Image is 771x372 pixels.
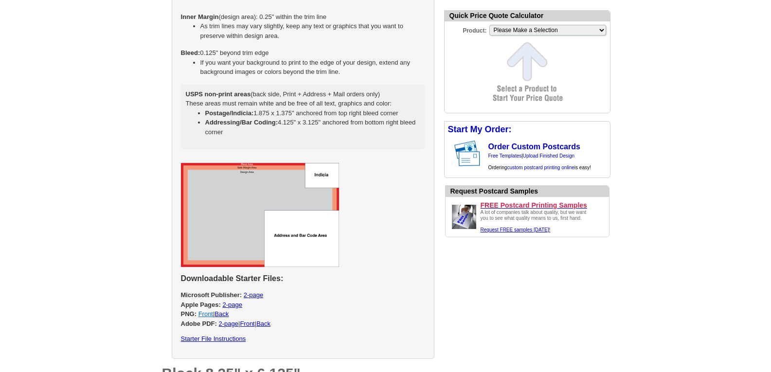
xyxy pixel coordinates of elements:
div: Request Postcard Samples [450,186,609,196]
iframe: LiveChat chat widget [576,146,771,372]
strong: Adobe PDF: [181,320,217,327]
a: Upload Finished Design [523,153,574,159]
div: Quick Price Quote Calculator [445,11,610,21]
a: 2-page [219,320,238,327]
a: Order Custom Postcards [488,142,580,151]
a: 2-page [222,301,242,308]
div: (back side, Print + Address + Mail orders only) These areas must remain white and be free of all ... [181,85,425,150]
strong: Addressing/Bar Coding: [205,119,278,126]
img: post card showing stamp and address area [452,138,487,170]
p: | | | [181,290,425,328]
strong: Microsoft Publisher: [181,291,242,299]
strong: Postage/Indicia: [205,109,254,117]
strong: PNG: [181,310,197,318]
strong: Apple Pages: [181,301,221,308]
a: Front [198,310,213,318]
a: Free Templates [488,153,522,159]
img: jumbo postcard starter files [181,163,339,267]
strong: USPS non-print areas [186,90,251,98]
strong: Bleed: [181,49,200,56]
a: 2-page [244,291,263,299]
li: 4.125" x 3.125" anchored from bottom right bleed corner [205,118,420,137]
a: Front [240,320,254,327]
img: Upload a design ready to be printed [449,202,479,231]
span: | Ordering is easy! [488,153,591,170]
a: custom postcard printing online [507,165,574,170]
a: Request FREE samples [DATE]! [481,227,551,232]
li: If you want your background to print to the edge of your design, extend any background images or ... [200,58,425,77]
li: As trim lines may vary slightly, keep any text or graphics that you want to preserve within desig... [200,21,425,40]
div: Start My Order: [445,122,610,138]
a: Back [256,320,270,327]
img: background image for postcard [445,138,452,170]
a: Back [215,310,229,318]
strong: Inner Margin [181,13,219,20]
strong: Downloadable Starter Files: [181,274,284,283]
li: 1.875 x 1.375" anchored from top right bleed corner [205,108,420,118]
label: Product: [445,24,488,35]
a: Starter File Instructions [181,335,246,342]
a: FREE Postcard Printing Samples [481,201,605,210]
div: A lot of companies talk about quality, but we want you to see what quality means to us, first hand. [481,210,592,233]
